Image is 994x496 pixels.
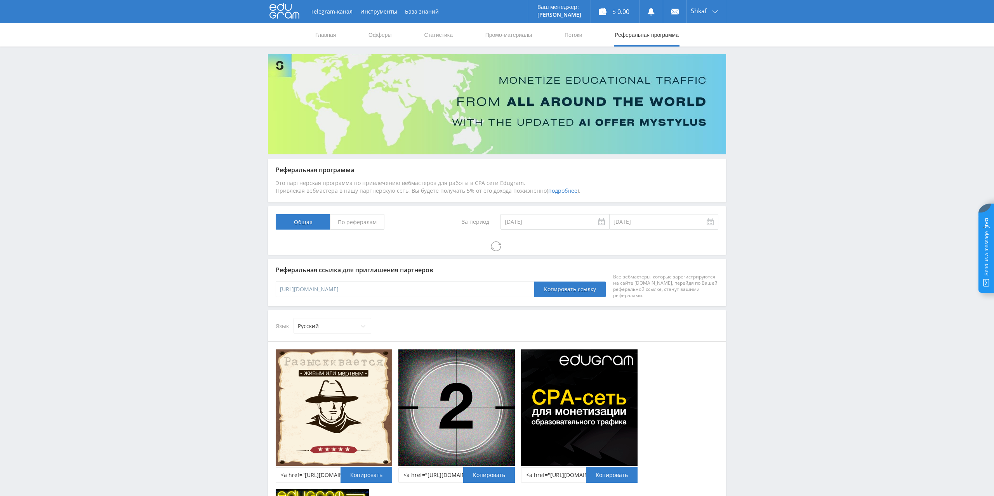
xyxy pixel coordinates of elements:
a: Реферальная программа [614,23,679,47]
button: Копировать [586,467,638,483]
span: ( ). [547,187,580,194]
button: Копировать [463,467,515,483]
div: Все вебмастеры, которые зарегистрируются на сайте [DOMAIN_NAME], перейдя по Вашей реферальной ссы... [613,274,718,299]
div: Реферальная ссылка для приглашения партнеров [276,266,718,273]
p: [PERSON_NAME] [537,12,581,18]
div: Язык [276,318,718,334]
p: Ваш менеджер: [537,4,581,10]
span: Копировать [350,472,382,478]
span: Общая [276,214,330,230]
div: За период [426,214,493,230]
a: подробнее [548,187,577,194]
span: По рефералам [330,214,384,230]
a: Потоки [564,23,583,47]
a: Главная [315,23,337,47]
a: Офферы [368,23,393,47]
div: Реферальная программа [276,166,718,173]
a: Промо-материалы [485,23,533,47]
button: Копировать ссылку [534,282,606,297]
img: Banner [268,54,726,154]
button: Копировать [341,467,392,483]
span: Копировать [596,472,628,478]
div: Это партнерская программа по привлечению вебмастеров для работы в CPA сети Edugram. Привлекая веб... [276,179,718,195]
a: Статистика [423,23,454,47]
span: Копировать [473,472,505,478]
span: Shkaf [691,8,707,14]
